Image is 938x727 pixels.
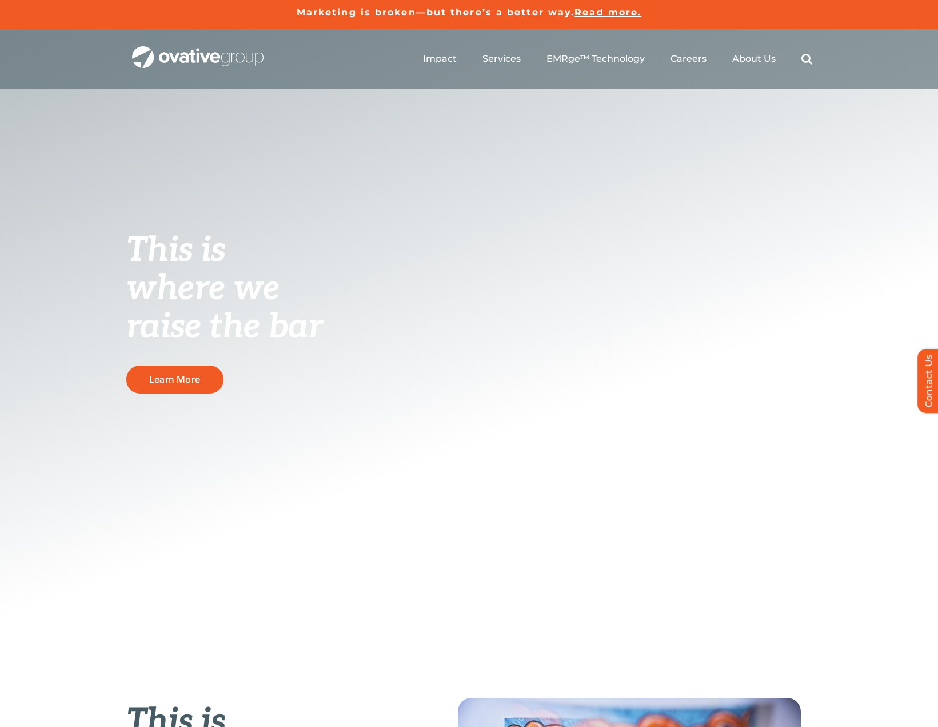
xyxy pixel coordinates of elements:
[801,53,812,65] a: Search
[126,230,226,271] span: This is
[574,7,641,18] a: Read more.
[423,53,457,65] a: Impact
[297,7,575,18] a: Marketing is broken—but there’s a better way.
[126,268,322,348] span: where we raise the bar
[732,53,776,65] a: About Us
[126,366,223,394] a: Learn More
[132,45,264,56] a: OG_Full_horizontal_WHT
[149,374,200,385] span: Learn More
[423,41,812,77] nav: Menu
[670,53,707,65] a: Careers
[482,53,521,65] a: Services
[546,53,645,65] a: EMRge™ Technology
